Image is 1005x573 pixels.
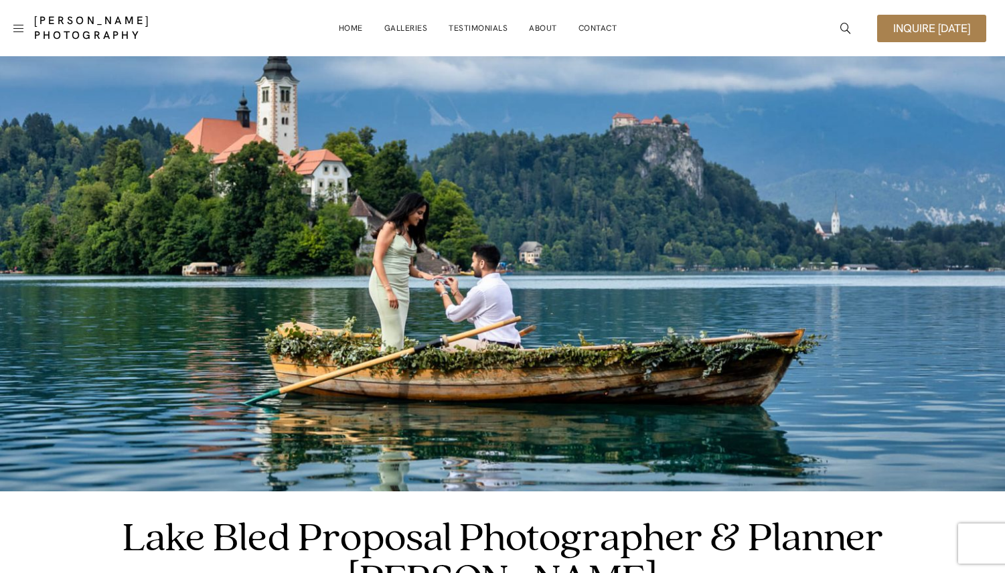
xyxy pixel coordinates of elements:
[877,15,986,42] a: Inquire [DATE]
[893,23,970,34] span: Inquire [DATE]
[34,13,198,43] a: [PERSON_NAME] Photography
[384,15,428,42] a: Galleries
[449,15,508,42] a: Testimonials
[529,15,557,42] a: About
[339,15,363,42] a: Home
[578,15,617,42] a: Contact
[834,16,858,40] a: icon-magnifying-glass34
